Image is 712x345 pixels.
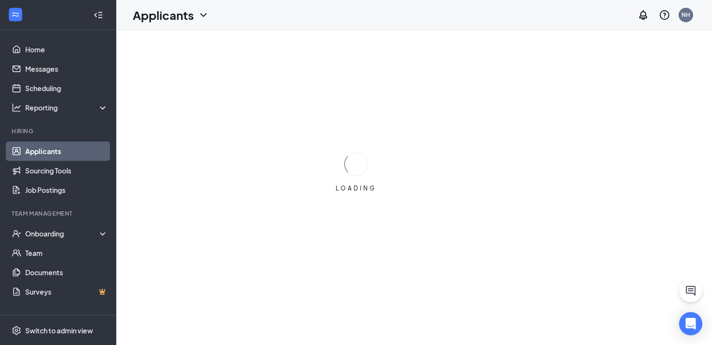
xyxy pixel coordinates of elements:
[681,11,690,19] div: NH
[685,285,697,297] svg: ChatActive
[25,59,108,78] a: Messages
[637,9,649,21] svg: Notifications
[679,279,702,302] button: ChatActive
[679,312,702,335] div: Open Intercom Messenger
[25,103,108,112] div: Reporting
[25,141,108,161] a: Applicants
[25,243,108,263] a: Team
[25,282,108,301] a: SurveysCrown
[11,10,20,19] svg: WorkstreamLogo
[25,180,108,200] a: Job Postings
[25,229,100,238] div: Onboarding
[12,103,21,112] svg: Analysis
[25,78,108,98] a: Scheduling
[198,9,209,21] svg: ChevronDown
[93,10,103,20] svg: Collapse
[25,161,108,180] a: Sourcing Tools
[25,263,108,282] a: Documents
[133,7,194,23] h1: Applicants
[12,326,21,335] svg: Settings
[25,40,108,59] a: Home
[332,184,380,192] div: LOADING
[25,326,93,335] div: Switch to admin view
[12,229,21,238] svg: UserCheck
[12,127,106,135] div: Hiring
[12,209,106,218] div: Team Management
[659,9,670,21] svg: QuestionInfo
